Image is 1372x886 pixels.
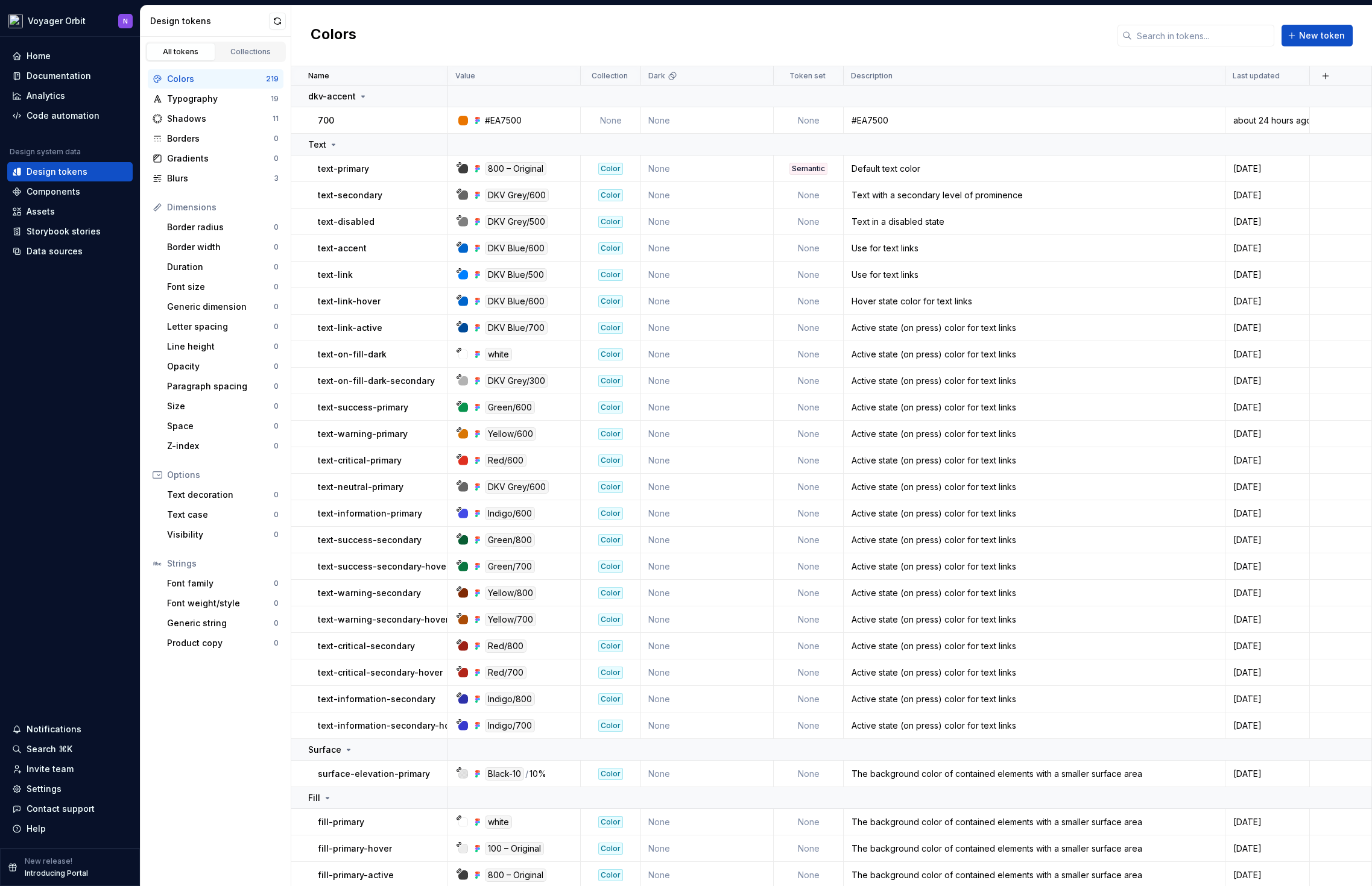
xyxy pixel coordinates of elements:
[274,579,279,588] div: 0
[27,245,83,257] div: Data sources
[7,759,133,779] a: Invite team
[162,416,283,436] a: Space0
[162,317,283,336] a: Letter spacing0
[1226,216,1309,228] div: [DATE]
[1282,25,1353,46] button: New token
[641,368,774,394] td: None
[150,15,269,27] div: Design tokens
[598,720,623,732] div: Color
[641,686,774,712] td: None
[318,295,381,307] p: text-link-hover
[318,640,415,652] p: text-critical-secondary
[148,109,283,128] a: Shadows11
[2,8,138,34] button: Voyager OrbitN
[167,440,274,452] div: Z-index
[641,315,774,341] td: None
[274,262,279,272] div: 0
[167,469,279,481] div: Options
[1226,587,1309,599] div: [DATE]
[27,110,100,122] div: Code automation
[598,667,623,679] div: Color
[844,322,1224,334] div: Active state (on press) color for text links
[648,71,665,81] p: Dark
[221,47,281,57] div: Collections
[318,693,435,705] p: text-information-secondary
[598,322,623,334] div: Color
[274,134,279,143] div: 0
[318,667,443,679] p: text-critical-secondary-hover
[774,288,844,315] td: None
[274,618,279,628] div: 0
[167,509,274,521] div: Text case
[274,342,279,351] div: 0
[485,268,547,281] div: DKV Blue/500
[25,869,88,878] p: Introducing Portal
[167,301,274,313] div: Generic dimension
[641,633,774,659] td: None
[1226,614,1309,626] div: [DATE]
[844,269,1224,281] div: Use for text links
[641,235,774,262] td: None
[485,115,522,127] div: #EA7500
[148,69,283,89] a: Colors219
[485,162,546,175] div: 800 – Original
[274,599,279,608] div: 0
[266,74,279,84] div: 219
[774,659,844,686] td: None
[598,216,623,228] div: Color
[27,225,101,237] div: Storybook stories
[774,235,844,262] td: None
[598,640,623,652] div: Color
[598,163,623,175] div: Color
[7,106,133,125] a: Code automation
[27,70,91,82] div: Documentation
[7,46,133,66] a: Home
[774,341,844,368] td: None
[485,533,535,547] div: Green/800
[774,368,844,394] td: None
[167,321,274,333] div: Letter spacing
[28,15,86,27] div: Voyager Orbit
[308,71,329,81] p: Name
[1226,428,1309,440] div: [DATE]
[774,633,844,659] td: None
[318,428,408,440] p: text-warning-primary
[167,113,273,125] div: Shadows
[598,587,623,599] div: Color
[167,152,274,165] div: Gradients
[162,397,283,416] a: Size0
[844,507,1224,520] div: Active state (on press) color for text links
[162,277,283,297] a: Font size0
[641,262,774,288] td: None
[485,719,535,732] div: Indigo/700
[318,216,375,228] p: text-disabled
[167,400,274,412] div: Size
[641,606,774,633] td: None
[641,580,774,606] td: None
[641,107,774,134] td: None
[844,428,1224,440] div: Active state (on press) color for text links
[167,201,279,213] div: Dimensions
[485,666,526,679] div: Red/700
[774,421,844,447] td: None
[274,154,279,163] div: 0
[318,481,403,493] p: text-neutral-primary
[1226,163,1309,175] div: [DATE]
[844,561,1224,573] div: Active state (on press) color for text links
[167,360,274,372] div: Opacity
[318,454,402,467] p: text-critical-primary
[1226,242,1309,254] div: [DATE]
[318,189,382,201] p: text-secondary
[318,163,369,175] p: text-primary
[274,421,279,431] div: 0
[274,530,279,539] div: 0
[162,257,283,277] a: Duration0
[641,712,774,739] td: None
[318,587,421,599] p: text-warning-secondary
[1226,322,1309,334] div: [DATE]
[530,767,546,781] div: 10%
[162,574,283,593] a: Font family0
[7,182,133,201] a: Components
[525,767,528,781] div: /
[25,856,72,866] p: New release!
